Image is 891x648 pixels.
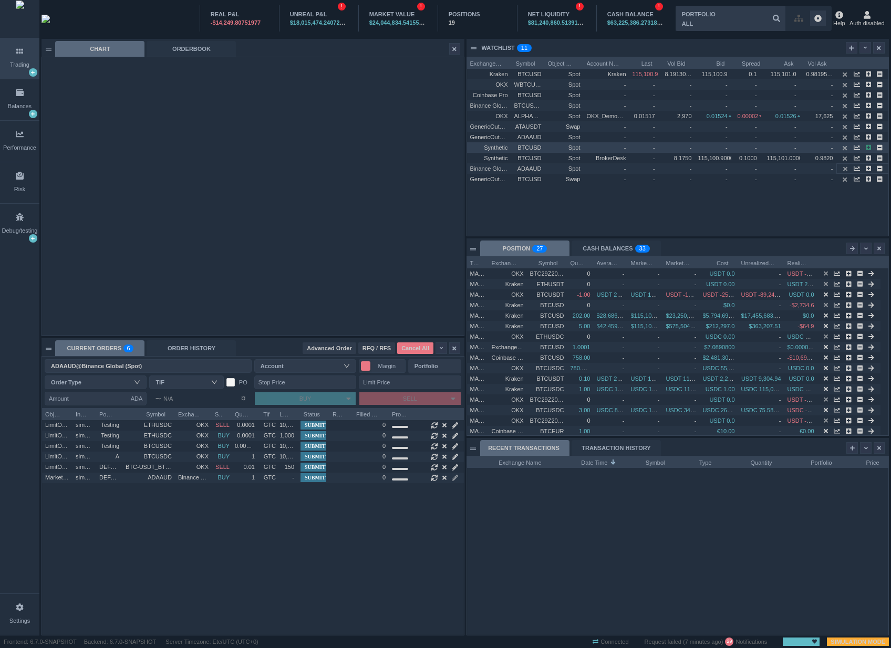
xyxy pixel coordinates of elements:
[530,404,564,416] span: BTCUSDC
[134,379,140,385] i: icon: down
[530,373,564,385] span: BTCUSDT
[8,102,32,111] div: Balances
[505,323,524,329] span: Kraken
[505,312,524,319] span: Kraken
[706,281,734,287] span: USDT 0.00
[631,291,677,298] span: USDT 115,100.10
[76,419,93,431] span: sim868.0
[797,323,814,329] span: -$64.9
[726,176,731,182] span: -
[573,312,590,319] span: 202.00
[738,57,761,68] span: Spread
[702,71,731,77] span: 115,100.9
[726,165,731,172] span: -
[658,281,660,287] span: -
[703,312,737,319] span: $5,794,698.1
[794,165,800,172] span: -
[695,302,697,308] span: -
[607,19,667,26] span: $63,225,386.27318858
[624,102,626,109] span: -
[653,102,659,109] span: -
[653,123,659,130] span: -
[530,257,558,267] span: Symbol
[794,92,800,98] span: -
[540,245,543,255] p: 7
[548,100,581,112] span: Spot
[695,270,697,277] span: -
[624,144,626,151] span: -
[579,323,590,329] span: 5.00
[470,257,479,267] span: Type
[597,323,626,329] span: $42,459.40
[749,71,760,77] span: 0.1
[470,383,485,395] span: MARGIN
[788,281,819,287] span: USDT 25.00
[482,44,515,53] div: WATCHLIST
[695,281,697,287] span: -
[815,113,833,119] span: 17,625
[530,341,564,353] span: BTCUSD
[514,163,542,175] span: ADAAUD
[528,19,587,26] span: $81,240,860.51391749
[473,92,508,98] span: Coinbase Pro
[147,340,236,356] div: ORDER HISTORY
[470,394,485,406] span: MARGIN
[524,44,527,55] p: 1
[470,415,485,427] span: MARGIN
[299,395,312,402] span: BUY
[484,155,507,161] span: Synthetic
[530,362,564,374] span: BTCUSDC
[126,451,172,463] span: BTCUSDC
[55,41,144,57] div: CHART
[261,419,276,431] span: GTC
[449,10,506,19] div: POSITIONS
[653,165,659,172] span: -
[755,81,761,88] span: -
[548,79,581,91] span: Spot
[10,60,29,69] div: Trading
[658,270,660,277] span: -
[755,176,761,182] span: -
[653,134,659,140] span: -
[261,430,276,442] span: GTC
[831,81,833,88] span: -
[99,430,119,442] span: Testing
[261,361,345,371] div: Account
[576,3,584,11] sup: !
[45,461,69,473] span: LimitOrder
[42,15,50,23] img: wyden_logotype_white.svg
[548,131,581,143] span: Spot
[779,302,781,308] span: -
[608,71,626,77] span: Kraken
[548,142,581,154] span: Spot
[624,81,626,88] span: -
[369,10,427,19] div: MARKET VALUE
[548,57,574,68] span: Object Type
[623,270,625,277] span: -
[511,333,523,340] span: OKX
[726,92,731,98] span: -
[548,121,581,133] span: Swap
[767,57,794,68] span: Ask
[449,18,506,27] div: 19
[597,291,640,298] span: USDT 25,852.70
[624,123,626,130] span: -
[470,165,510,172] span: Binance Global
[2,226,38,235] div: Debug/testing
[789,291,814,298] span: USDT 0.0
[530,289,564,301] span: BTCUSDT
[470,362,485,374] span: MARGIN
[779,270,781,277] span: -
[690,176,692,182] span: -
[470,278,485,290] span: MARGIN
[55,340,144,356] div: CURRENT ORDERS
[369,19,429,26] span: $24,044,834.54155998
[76,472,93,484] span: sim427.0
[76,461,93,473] span: sim428.0
[653,144,659,151] span: -
[514,142,542,154] span: BTCUSD
[514,68,542,80] span: BTCUSD
[794,144,800,151] span: -
[690,134,692,140] span: -
[126,461,172,473] span: BTC-USDT_BTC-USDT-231229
